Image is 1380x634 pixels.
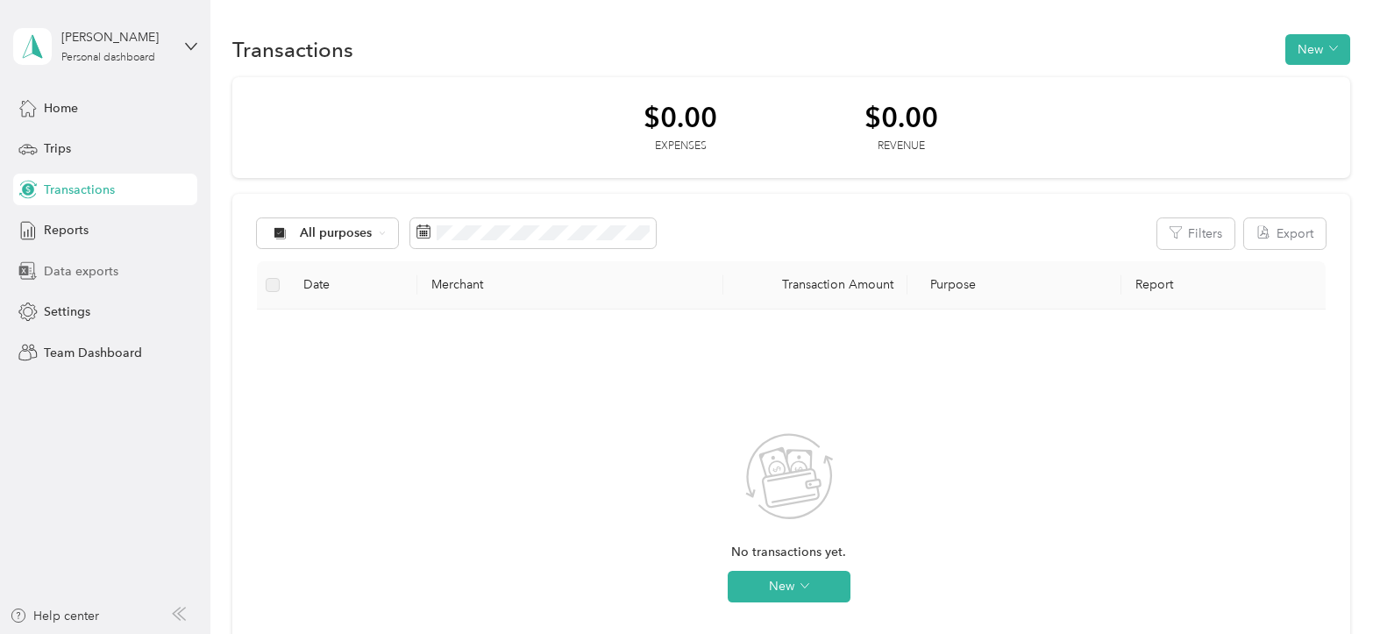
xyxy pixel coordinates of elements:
div: Expenses [644,139,717,154]
span: Team Dashboard [44,344,142,362]
th: Date [289,261,418,310]
h1: Transactions [232,40,353,59]
div: [PERSON_NAME] [61,28,171,46]
button: New [728,571,850,602]
span: Settings [44,303,90,321]
button: Filters [1157,218,1234,249]
span: Data exports [44,262,118,281]
span: All purposes [300,227,373,239]
span: Trips [44,139,71,158]
span: Transactions [44,181,115,199]
button: Help center [10,607,99,625]
div: Revenue [864,139,938,154]
span: No transactions yet. [731,543,846,562]
span: Reports [44,221,89,239]
th: Report [1121,261,1326,310]
th: Transaction Amount [723,261,907,310]
th: Merchant [417,261,723,310]
iframe: Everlance-gr Chat Button Frame [1282,536,1380,634]
div: $0.00 [644,102,717,132]
button: New [1285,34,1350,65]
span: Home [44,99,78,118]
div: $0.00 [864,102,938,132]
button: Export [1244,218,1326,249]
div: Personal dashboard [61,53,155,63]
span: Purpose [921,277,977,292]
